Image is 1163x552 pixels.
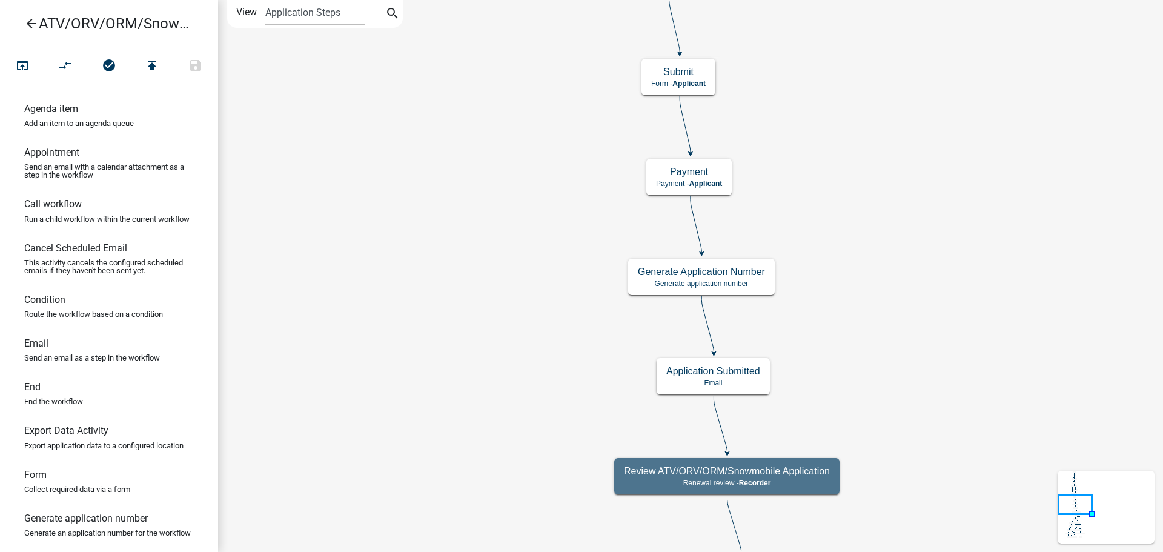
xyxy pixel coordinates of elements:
[638,279,765,288] p: Generate application number
[656,166,722,178] h5: Payment
[24,513,148,524] h6: Generate application number
[651,79,706,88] p: Form -
[651,66,706,78] h5: Submit
[10,10,199,38] a: ATV/ORV/ORM/Snowmobile Renewal
[672,79,706,88] span: Applicant
[24,163,194,179] p: Send an email with a calendar attachment as a step in the workflow
[59,58,73,75] i: compare_arrows
[24,259,194,274] p: This activity cancels the configured scheduled emails if they haven't been sent yet.
[24,397,83,405] p: End the workflow
[385,6,400,23] i: search
[130,53,174,79] button: Publish
[24,198,82,210] h6: Call workflow
[44,53,87,79] button: Auto Layout
[1,53,44,79] button: Test Workflow
[383,5,402,24] button: search
[689,179,723,188] span: Applicant
[102,58,116,75] i: check_circle
[24,529,191,537] p: Generate an application number for the workflow
[24,16,39,33] i: arrow_back
[24,242,127,254] h6: Cancel Scheduled Email
[24,147,79,158] h6: Appointment
[739,479,771,487] span: Recorder
[24,442,184,450] p: Export application data to a configured location
[24,119,134,127] p: Add an item to an agenda queue
[666,379,760,387] p: Email
[24,215,190,223] p: Run a child workflow within the current workflow
[24,354,160,362] p: Send an email as a step in the workflow
[24,381,41,393] h6: End
[15,58,30,75] i: open_in_browser
[1,53,217,82] div: Workflow actions
[624,465,830,477] h5: Review ATV/ORV/ORM/Snowmobile Application
[24,310,163,318] p: Route the workflow based on a condition
[666,365,760,377] h5: Application Submitted
[656,179,722,188] p: Payment -
[87,53,131,79] button: No problems
[188,58,203,75] i: save
[174,53,217,79] button: Save
[24,103,78,115] h6: Agenda item
[24,469,47,481] h6: Form
[145,58,159,75] i: publish
[24,485,130,493] p: Collect required data via a form
[24,338,48,349] h6: Email
[24,425,108,436] h6: Export Data Activity
[638,266,765,278] h5: Generate Application Number
[24,294,65,305] h6: Condition
[624,479,830,487] p: Renewal review -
